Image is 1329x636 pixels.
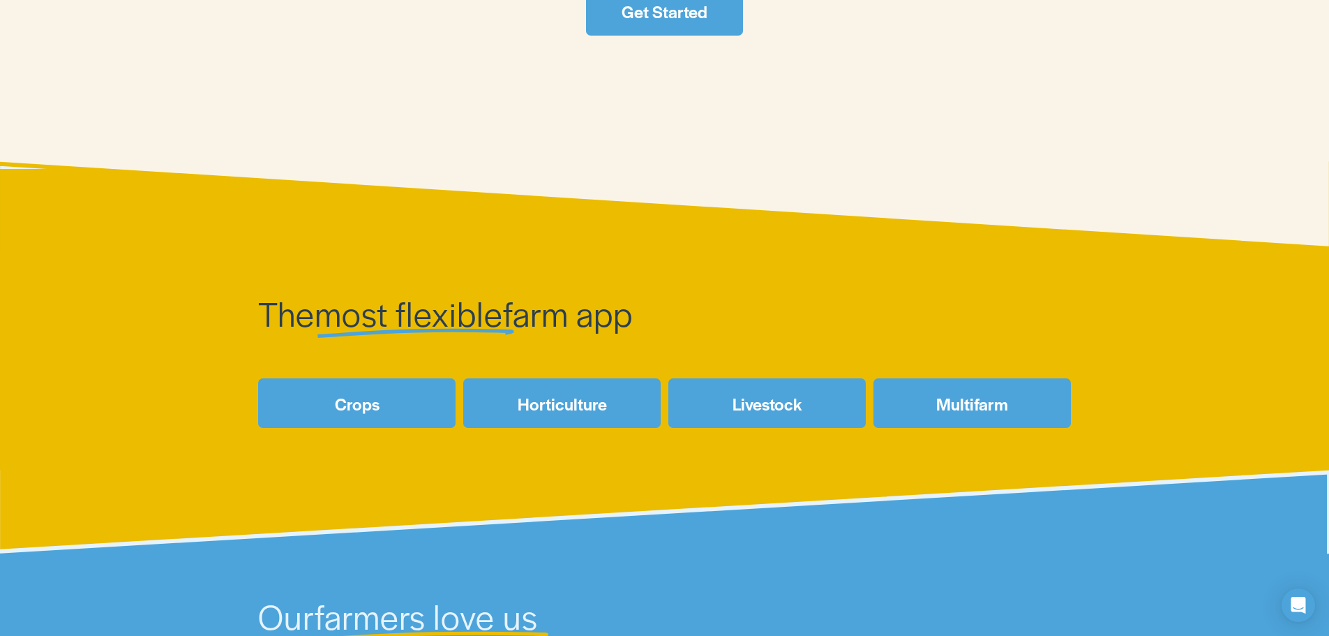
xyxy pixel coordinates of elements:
[315,289,502,337] span: most flexible
[503,289,633,337] span: farm app
[1282,589,1315,622] div: Open Intercom Messenger
[463,378,661,428] a: Horticulture
[258,289,315,337] span: The
[873,378,1071,428] a: Multifarm
[668,378,866,428] a: Livestock
[258,378,456,428] a: Crops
